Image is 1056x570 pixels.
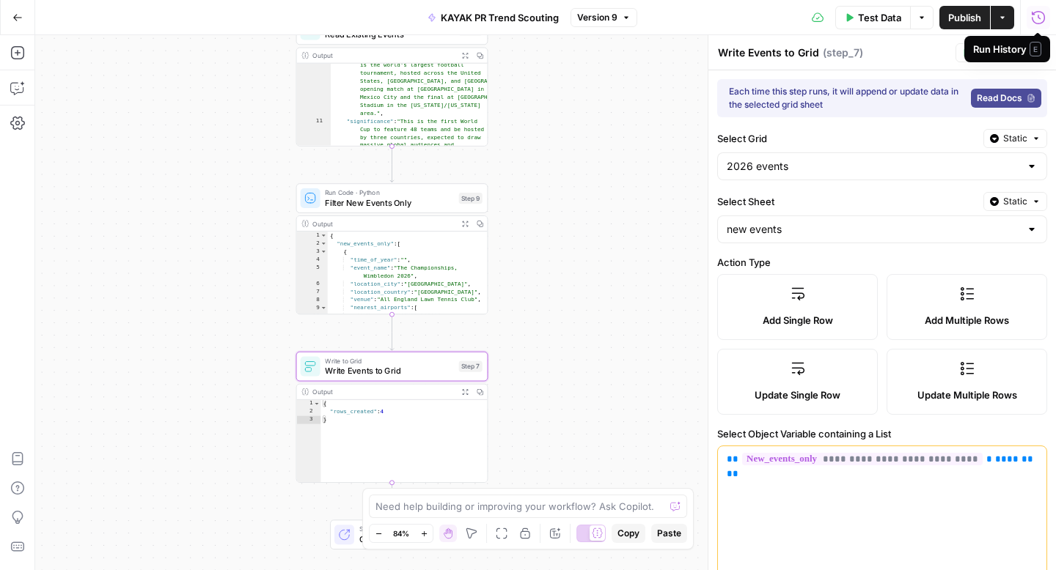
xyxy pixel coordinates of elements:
div: 7 [297,288,328,296]
span: Publish [948,10,981,25]
span: Toggle code folding, rows 3 through 24 [320,248,327,256]
div: Step 7 [459,361,483,372]
div: 5 [297,264,328,280]
button: KAYAK PR Trend Scouting [419,6,568,29]
div: 8 [297,296,328,304]
div: Output [312,218,453,229]
span: Single Output [359,524,428,534]
span: Run Code · Python [325,188,454,198]
div: 3 [297,248,328,256]
div: Read Existing EventsStep 8Output is the world's largest football tournament, hosted across the Un... [296,15,488,147]
span: Toggle code folding, rows 1 through 510 [320,232,327,240]
span: Add Single Row [763,313,833,327]
span: KAYAK PR Trend Scouting [441,10,559,25]
span: Version 9 [577,11,617,24]
span: Toggle code folding, rows 1 through 3 [313,400,320,408]
div: Step 8 [459,24,483,35]
label: Select Object Variable containing a List [717,426,1047,441]
span: Static [1003,132,1027,145]
div: 11 [297,117,331,158]
button: Publish [939,6,990,29]
button: Version 9 [571,8,637,27]
div: 1 [297,400,321,408]
div: Step 9 [459,193,483,204]
div: Write to GridWrite Events to GridStep 7Output{ "rows_created":4} [296,352,488,483]
div: 1 [297,232,328,240]
span: 84% [393,528,409,539]
div: Run Code · PythonFilter New Events OnlyStep 9Output{ "new_events_only":[ { "time_of_year":"", "ev... [296,183,488,314]
span: Toggle code folding, rows 9 through 13 [320,304,327,312]
span: Test Data [858,10,901,25]
div: 4 [297,256,328,264]
div: 3 [297,416,321,424]
span: Update Multiple Rows [917,388,1017,402]
textarea: Write Events to Grid [718,45,819,60]
div: 10 [297,53,331,117]
div: 2 [297,408,321,416]
span: Toggle code folding, rows 2 through 491 [320,240,327,248]
button: Static [983,129,1047,148]
div: Run History [973,42,1041,56]
button: Static [983,192,1047,211]
div: Single OutputOutputEnd [296,519,488,549]
span: Write to Grid [325,356,454,366]
span: Paste [657,527,681,540]
input: 2026 events [727,159,1020,174]
div: Output [312,51,453,61]
span: Static [1003,195,1027,208]
span: Read Docs [977,92,1022,105]
label: Action Type [717,255,1047,270]
span: E [1030,42,1041,56]
span: Filter New Events Only [325,196,454,209]
span: Update Single Row [755,388,840,402]
button: Test Data [835,6,910,29]
span: ( step_7 ) [823,45,863,60]
label: Select Grid [717,131,978,146]
div: Each time this step runs, it will append or update data in the selected grid sheet [729,85,965,111]
span: Write Events to Grid [325,365,454,377]
div: 2 [297,240,328,248]
button: Test [956,43,1000,62]
div: 9 [297,304,328,312]
div: 10 [297,312,328,320]
g: Edge from step_9 to step_7 [390,314,394,350]
span: Output [359,533,428,545]
g: Edge from step_8 to step_9 [390,147,394,182]
span: Copy [617,527,639,540]
button: Paste [651,524,687,543]
div: 6 [297,280,328,288]
label: Select Sheet [717,194,978,209]
div: Output [312,387,453,397]
span: Add Multiple Rows [925,313,1009,327]
input: new events [727,222,1020,237]
span: Read Existing Events [325,28,454,40]
a: Read Docs [971,89,1041,108]
button: Copy [612,524,645,543]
